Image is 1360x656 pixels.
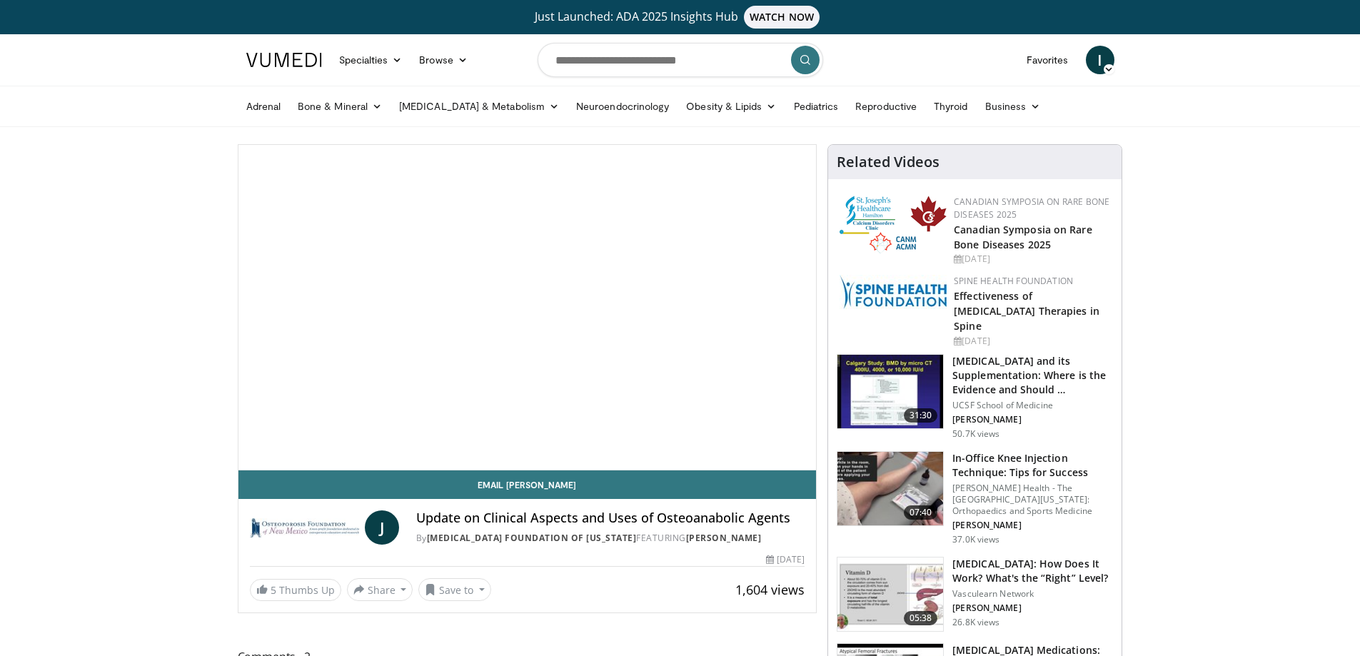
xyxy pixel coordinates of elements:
[347,578,413,601] button: Share
[954,275,1073,287] a: Spine Health Foundation
[954,196,1109,221] a: Canadian Symposia on Rare Bone Diseases 2025
[952,354,1113,397] h3: [MEDICAL_DATA] and its Supplementation: Where is the Evidence and Should …
[427,532,637,544] a: [MEDICAL_DATA] Foundation of [US_STATE]
[250,510,359,545] img: Osteoporosis Foundation of New Mexico
[1086,46,1114,74] a: I
[952,602,1113,614] p: [PERSON_NAME]
[952,400,1113,411] p: UCSF School of Medicine
[331,46,411,74] a: Specialties
[952,588,1113,600] p: Vasculearn Network
[977,92,1049,121] a: Business
[246,53,322,67] img: VuMedi Logo
[952,617,999,628] p: 26.8K views
[837,557,1113,632] a: 05:38 [MEDICAL_DATA]: How Does It Work? What's the “Right” Level? Vasculearn Network [PERSON_NAME...
[271,583,276,597] span: 5
[904,408,938,423] span: 31:30
[686,532,762,544] a: [PERSON_NAME]
[952,483,1113,517] p: [PERSON_NAME] Health - The [GEOGRAPHIC_DATA][US_STATE]: Orthopaedics and Sports Medicine
[410,46,476,74] a: Browse
[904,505,938,520] span: 07:40
[837,354,1113,440] a: 31:30 [MEDICAL_DATA] and its Supplementation: Where is the Evidence and Should … UCSF School of M...
[735,581,805,598] span: 1,604 views
[847,92,925,121] a: Reproductive
[238,92,290,121] a: Adrenal
[954,223,1092,251] a: Canadian Symposia on Rare Bone Diseases 2025
[538,43,823,77] input: Search topics, interventions
[925,92,977,121] a: Thyroid
[248,6,1112,29] a: Just Launched: ADA 2025 Insights HubWATCH NOW
[837,557,943,632] img: 8daf03b8-df50-44bc-88e2-7c154046af55.150x105_q85_crop-smart_upscale.jpg
[952,557,1113,585] h3: [MEDICAL_DATA]: How Does It Work? What's the “Right” Level?
[416,532,805,545] div: By FEATURING
[904,611,938,625] span: 05:38
[785,92,847,121] a: Pediatrics
[744,6,820,29] span: WATCH NOW
[954,289,1099,333] a: Effectiveness of [MEDICAL_DATA] Therapies in Spine
[952,534,999,545] p: 37.0K views
[418,578,491,601] button: Save to
[952,428,999,440] p: 50.7K views
[766,553,805,566] div: [DATE]
[837,451,1113,545] a: 07:40 In-Office Knee Injection Technique: Tips for Success [PERSON_NAME] Health - The [GEOGRAPHIC...
[837,153,940,171] h4: Related Videos
[416,510,805,526] h4: Update on Clinical Aspects and Uses of Osteoanabolic Agents
[1018,46,1077,74] a: Favorites
[952,451,1113,480] h3: In-Office Knee Injection Technique: Tips for Success
[568,92,678,121] a: Neuroendocrinology
[952,520,1113,531] p: [PERSON_NAME]
[238,145,817,470] video-js: Video Player
[289,92,391,121] a: Bone & Mineral
[238,470,817,499] a: Email [PERSON_NAME]
[840,196,947,253] img: 59b7dea3-8883-45d6-a110-d30c6cb0f321.png.150x105_q85_autocrop_double_scale_upscale_version-0.2.png
[250,579,341,601] a: 5 Thumbs Up
[391,92,568,121] a: [MEDICAL_DATA] & Metabolism
[365,510,399,545] a: J
[837,355,943,429] img: 4bb25b40-905e-443e-8e37-83f056f6e86e.150x105_q85_crop-smart_upscale.jpg
[952,414,1113,425] p: [PERSON_NAME]
[954,335,1110,348] div: [DATE]
[678,92,785,121] a: Obesity & Lipids
[837,452,943,526] img: 9b54ede4-9724-435c-a780-8950048db540.150x105_q85_crop-smart_upscale.jpg
[954,253,1110,266] div: [DATE]
[840,275,947,309] img: 57d53db2-a1b3-4664-83ec-6a5e32e5a601.png.150x105_q85_autocrop_double_scale_upscale_version-0.2.jpg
